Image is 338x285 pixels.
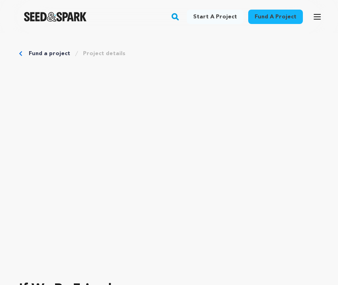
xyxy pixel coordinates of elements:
[29,50,70,58] a: Fund a project
[24,12,87,22] img: Seed&Spark Logo Dark Mode
[19,50,319,58] div: Breadcrumb
[24,12,87,22] a: Seed&Spark Homepage
[83,50,125,58] a: Project details
[187,10,243,24] a: Start a project
[248,10,303,24] a: Fund a project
